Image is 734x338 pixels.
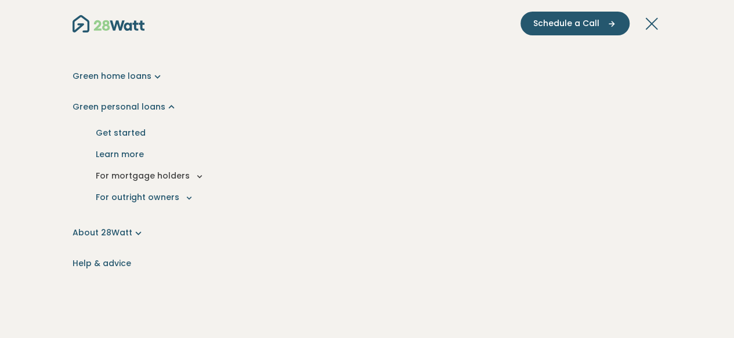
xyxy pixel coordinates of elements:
[82,144,653,165] a: Learn more
[533,17,599,30] span: Schedule a Call
[73,12,662,304] nav: Main navigation
[82,187,653,208] button: For outright owners
[73,257,662,270] a: Help & advice
[520,12,630,35] button: Schedule a Call
[73,15,144,32] img: 28Watt
[82,165,653,187] button: For mortgage holders
[73,101,662,113] a: Green personal loans
[73,70,662,82] a: Green home loans
[73,227,662,239] a: About 28Watt
[82,122,653,144] a: Get started
[643,18,662,30] button: Toggle navigation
